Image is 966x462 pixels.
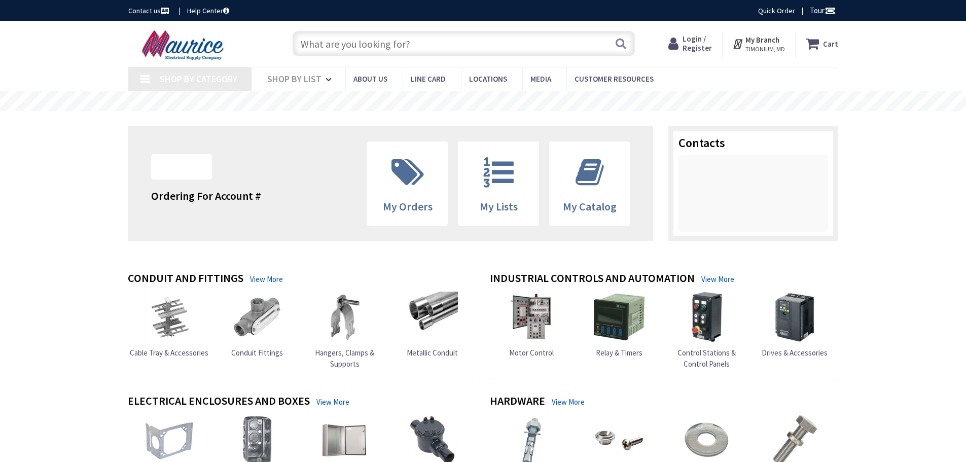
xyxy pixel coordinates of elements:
[480,199,518,214] span: My Lists
[458,142,539,225] a: My Lists
[407,292,458,342] img: Metallic Conduit
[682,292,732,342] img: Control Stations & Control Panels
[130,348,208,358] span: Cable Tray & Accessories
[407,348,458,358] span: Metallic Conduit
[411,74,446,84] span: Line Card
[506,292,557,358] a: Motor Control Motor Control
[530,74,551,84] span: Media
[490,272,695,287] h4: Industrial Controls and Automation
[128,272,243,287] h4: Conduit and Fittings
[745,35,779,45] strong: My Branch
[315,348,374,368] span: Hangers, Clamps & Supports
[231,348,283,358] span: Conduit Fittings
[745,45,785,53] span: TIMONIUM, MD
[677,348,736,368] span: Control Stations & Control Panels
[701,274,734,285] a: View More
[575,74,654,84] span: Customer Resources
[144,292,195,342] img: Cable Tray & Accessories
[407,292,458,358] a: Metallic Conduit Metallic Conduit
[563,199,617,214] span: My Catalog
[187,6,229,16] a: Help Center
[232,292,282,342] img: Conduit Fittings
[823,34,838,53] strong: Cart
[130,292,208,358] a: Cable Tray & Accessories Cable Tray & Accessories
[469,74,507,84] span: Locations
[391,96,577,107] rs-layer: Free Same Day Pickup at 15 Locations
[490,395,545,409] h4: Hardware
[316,397,349,407] a: View More
[383,199,433,214] span: My Orders
[732,34,785,53] div: My Branch TIMONIUM, MD
[128,29,240,61] img: Maurice Electrical Supply Company
[293,31,635,56] input: What are you looking for?
[596,348,642,358] span: Relay & Timers
[678,136,828,150] h3: Contacts
[319,292,370,342] img: Hangers, Clamps & Supports
[160,73,237,85] span: Shop By Category
[128,395,310,409] h4: Electrical Enclosures and Boxes
[353,74,387,84] span: About us
[806,34,838,53] a: Cart
[267,73,321,85] span: Shop By List
[683,34,712,53] span: Login / Register
[550,142,630,225] a: My Catalog
[758,6,795,16] a: Quick Order
[128,6,171,16] a: Contact us
[368,142,448,225] a: My Orders
[250,274,283,285] a: View More
[506,292,557,342] img: Motor Control
[231,292,283,358] a: Conduit Fittings Conduit Fittings
[151,190,261,202] h4: Ordering For Account #
[665,292,748,369] a: Control Stations & Control Panels Control Stations & Control Panels
[769,292,820,342] img: Drives & Accessories
[594,292,645,342] img: Relay & Timers
[509,348,554,358] span: Motor Control
[762,348,828,358] span: Drives & Accessories
[594,292,645,358] a: Relay & Timers Relay & Timers
[552,397,585,407] a: View More
[810,6,836,15] span: Tour
[303,292,386,369] a: Hangers, Clamps & Supports Hangers, Clamps & Supports
[762,292,828,358] a: Drives & Accessories Drives & Accessories
[668,34,712,53] a: Login / Register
